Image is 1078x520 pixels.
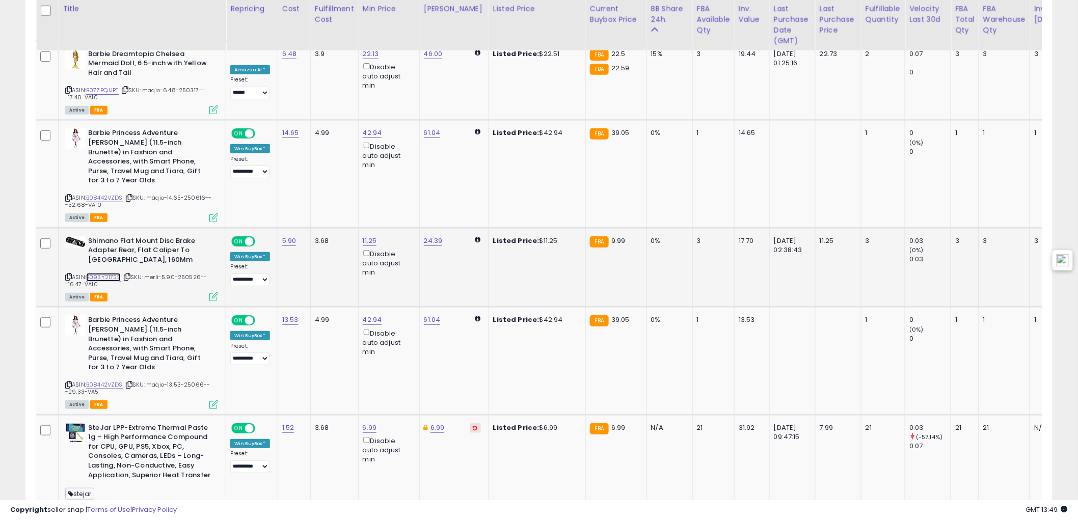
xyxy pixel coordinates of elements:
[739,315,762,324] div: 13.53
[363,128,382,138] a: 42.94
[697,49,726,59] div: 3
[909,128,951,138] div: 0
[65,236,86,248] img: 31YJ59ckvVL._SL40_.jpg
[955,315,971,324] div: 1
[590,4,642,25] div: Current Buybox Price
[651,315,685,324] div: 0%
[697,128,726,138] div: 1
[90,213,107,222] span: FBA
[493,236,540,245] b: Listed Price:
[820,49,853,59] div: 22.73
[493,236,578,245] div: $11.25
[282,423,294,433] a: 1.52
[230,65,270,74] div: Amazon AI *
[739,49,762,59] div: 19.44
[230,4,274,14] div: Repricing
[955,4,975,36] div: FBA Total Qty
[424,315,441,325] a: 61.04
[493,423,578,432] div: $6.99
[65,106,89,115] span: All listings currently available for purchase on Amazon
[430,423,445,433] a: 6.99
[282,315,299,325] a: 13.53
[363,248,412,277] div: Disable auto adjust min
[232,316,245,325] span: ON
[1026,505,1068,514] span: 2025-10-8 13:49 GMT
[65,488,94,500] span: stejar
[493,49,540,59] b: Listed Price:
[65,315,86,336] img: 41CP7y0eFHL._SL40_.jpg
[65,236,218,300] div: ASIN:
[65,128,86,149] img: 41CP7y0eFHL._SL40_.jpg
[866,49,897,59] div: 2
[611,63,630,73] span: 22.59
[697,315,726,324] div: 1
[363,236,377,246] a: 11.25
[65,380,210,396] span: | SKU: maqio-13.53-25066---29.33-VA5
[10,505,177,515] div: seller snap | |
[651,236,685,245] div: 0%
[363,435,412,464] div: Disable auto adjust min
[232,424,245,432] span: ON
[65,86,205,101] span: | SKU: maqio-6.48-250317---17.40-VA10
[493,4,581,14] div: Listed Price
[774,423,807,442] div: [DATE] 09:47:15
[739,423,762,432] div: 31.92
[230,156,270,179] div: Preset:
[132,505,177,514] a: Privacy Policy
[909,236,951,245] div: 0.03
[363,141,412,170] div: Disable auto adjust min
[697,423,726,432] div: 21
[254,129,270,138] span: OFF
[611,236,626,245] span: 9.99
[65,273,207,288] span: | SKU: merli-5.90-250526---16.47-VA10
[88,236,212,267] b: Shimano Flat Mount Disc Brake Adapter Rear, Flat Caliper To [GEOGRAPHIC_DATA], 160Mm
[983,315,1022,324] div: 1
[739,4,765,25] div: Inv. value
[590,315,609,326] small: FBA
[955,236,971,245] div: 3
[282,49,297,59] a: 6.48
[983,236,1022,245] div: 3
[230,252,270,261] div: Win BuyBox *
[983,4,1026,36] div: FBA Warehouse Qty
[739,236,762,245] div: 17.70
[282,236,297,246] a: 5.90
[590,236,609,248] small: FBA
[866,128,897,138] div: 1
[90,293,107,302] span: FBA
[232,129,245,138] span: ON
[651,4,688,25] div: BB Share 24h.
[866,423,897,432] div: 21
[739,128,762,138] div: 14.65
[820,4,857,36] div: Last Purchase Price
[820,236,853,245] div: 11.25
[590,128,609,140] small: FBA
[424,49,443,59] a: 46.00
[282,4,306,14] div: Cost
[65,315,218,407] div: ASIN:
[820,423,853,432] div: 7.99
[590,423,609,434] small: FBA
[86,194,123,202] a: B08442VZDS
[363,4,415,14] div: Min Price
[254,316,270,325] span: OFF
[363,327,412,357] div: Disable auto adjust min
[651,128,685,138] div: 0%
[774,49,807,68] div: [DATE] 01:25:16
[86,273,121,282] a: B093Y217S2
[86,86,119,95] a: B07ZPQJJPT
[254,424,270,432] span: OFF
[230,263,270,286] div: Preset:
[866,315,897,324] div: 1
[983,423,1022,432] div: 21
[697,236,726,245] div: 3
[590,64,609,75] small: FBA
[916,433,942,441] small: (-57.14%)
[651,423,685,432] div: N/A
[230,450,270,473] div: Preset:
[65,400,89,409] span: All listings currently available for purchase on Amazon
[611,423,626,432] span: 6.99
[424,236,443,246] a: 24.39
[65,194,212,209] span: | SKU: maqio-14.65-250616---32.68-VA10
[909,255,951,264] div: 0.03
